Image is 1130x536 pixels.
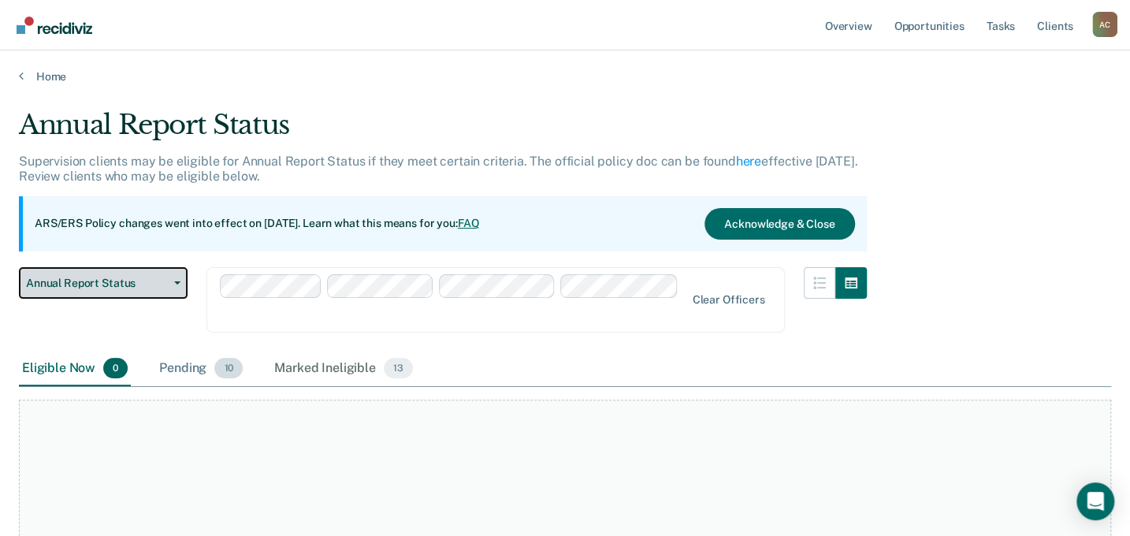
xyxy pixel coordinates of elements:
div: Pending10 [156,352,246,386]
div: Eligible Now0 [19,352,131,386]
div: Clear officers [692,293,764,307]
div: A C [1092,12,1117,37]
button: Acknowledge & Close [704,208,854,240]
span: 13 [384,358,413,378]
span: 0 [103,358,128,378]
div: Open Intercom Messenger [1076,482,1114,520]
span: Annual Report Status [26,277,168,290]
div: Annual Report Status [19,109,867,154]
p: Supervision clients may be eligible for Annual Report Status if they meet certain criteria. The o... [19,154,857,184]
div: Marked Ineligible13 [271,352,415,386]
p: ARS/ERS Policy changes went into effect on [DATE]. Learn what this means for you: [35,216,479,232]
a: Home [19,69,1111,84]
button: Profile dropdown button [1092,12,1117,37]
a: FAQ [458,217,480,229]
span: 10 [214,358,243,378]
button: Annual Report Status [19,267,188,299]
img: Recidiviz [17,17,92,34]
a: here [736,154,761,169]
